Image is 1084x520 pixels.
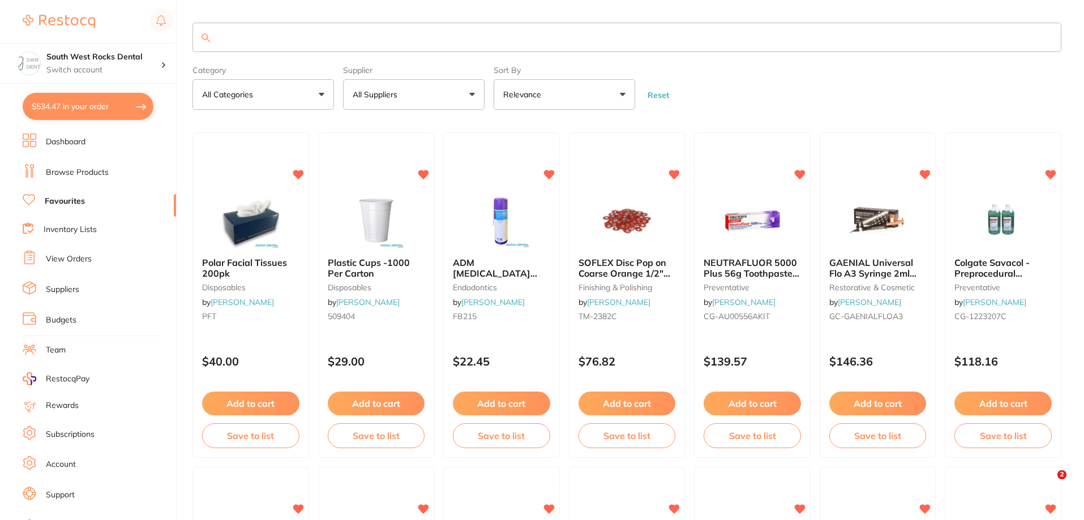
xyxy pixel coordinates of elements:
[23,372,89,385] a: RestocqPay
[46,345,66,356] a: Team
[829,311,903,321] span: GC-GAENIALFLOA3
[465,192,538,248] img: ADM Frostbite Cryogenic Tooth
[46,253,92,265] a: View Orders
[46,315,76,326] a: Budgets
[336,297,400,307] a: [PERSON_NAME]
[211,297,274,307] a: [PERSON_NAME]
[579,257,670,289] span: SOFLEX Disc Pop on Coarse Orange 1/2" 12.7mm Pack of 85
[829,257,927,278] b: GAENIAL Universal Flo A3 Syringe 2ml Dispenser Tipsx20
[579,283,676,292] small: finishing & polishing
[453,355,550,368] p: $22.45
[715,192,789,248] img: NEUTRAFLUOR 5000 Plus 56g Toothpaste Box 12 with Labels
[954,311,1006,321] span: CG-1223207C
[704,297,775,307] span: by
[202,257,299,278] b: Polar Facial Tissues 200pk
[587,297,650,307] a: [PERSON_NAME]
[202,89,258,100] p: All Categories
[1034,470,1061,497] iframe: Intercom live chat
[328,257,410,278] span: Plastic Cups -1000 Per Carton
[202,355,299,368] p: $40.00
[343,79,485,110] button: All Suppliers
[46,136,85,148] a: Dashboard
[579,257,676,278] b: SOFLEX Disc Pop on Coarse Orange 1/2" 12.7mm Pack of 85
[829,257,916,289] span: GAENIAL Universal Flo A3 Syringe 2ml Dispenser Tipsx20
[192,66,334,75] label: Category
[328,392,425,415] button: Add to cart
[214,192,288,248] img: Polar Facial Tissues 200pk
[453,257,550,278] b: ADM Frostbite Cryogenic Tooth
[46,400,79,411] a: Rewards
[829,423,927,448] button: Save to list
[461,297,525,307] a: [PERSON_NAME]
[202,297,274,307] span: by
[829,392,927,415] button: Add to cart
[23,15,95,28] img: Restocq Logo
[829,355,927,368] p: $146.36
[954,355,1052,368] p: $118.16
[453,283,550,292] small: endodontics
[192,23,1061,52] input: Search Favourite Products
[46,489,75,501] a: Support
[579,311,617,321] span: TM-2382C
[453,423,550,448] button: Save to list
[328,423,425,448] button: Save to list
[45,196,85,207] a: Favourites
[23,8,95,35] a: Restocq Logo
[328,297,400,307] span: by
[963,297,1026,307] a: [PERSON_NAME]
[328,355,425,368] p: $29.00
[704,257,801,278] b: NEUTRAFLUOR 5000 Plus 56g Toothpaste Box 12 with Labels
[704,355,801,368] p: $139.57
[829,297,901,307] span: by
[712,297,775,307] a: [PERSON_NAME]
[838,297,901,307] a: [PERSON_NAME]
[202,283,299,292] small: disposables
[704,392,801,415] button: Add to cart
[453,297,525,307] span: by
[579,355,676,368] p: $76.82
[46,373,89,385] span: RestocqPay
[46,51,161,63] h4: South West Rocks Dental
[202,392,299,415] button: Add to cart
[494,66,635,75] label: Sort By
[503,89,546,100] p: Relevance
[18,52,40,75] img: South West Rocks Dental
[202,311,216,321] span: PFT
[644,90,672,100] button: Reset
[202,423,299,448] button: Save to list
[453,311,477,321] span: FB215
[46,167,109,178] a: Browse Products
[1057,470,1066,479] span: 2
[192,79,334,110] button: All Categories
[328,257,425,278] b: Plastic Cups -1000 Per Carton
[954,423,1052,448] button: Save to list
[46,65,161,76] p: Switch account
[339,192,413,248] img: Plastic Cups -1000 Per Carton
[954,257,1052,278] b: Colgate Savacol - Preprocedural Chlorhexidine Antiseptic Mouth & Throat Rinse - 3L, 2-Pack
[579,392,676,415] button: Add to cart
[704,283,801,292] small: preventative
[590,192,663,248] img: SOFLEX Disc Pop on Coarse Orange 1/2" 12.7mm Pack of 85
[954,283,1052,292] small: preventative
[46,284,79,295] a: Suppliers
[841,192,915,248] img: GAENIAL Universal Flo A3 Syringe 2ml Dispenser Tipsx20
[453,257,537,289] span: ADM [MEDICAL_DATA] Cryogenic Tooth
[704,257,799,289] span: NEUTRAFLUOR 5000 Plus 56g Toothpaste Box 12 with Labels
[23,93,153,120] button: $534.47 in your order
[954,392,1052,415] button: Add to cart
[46,459,76,470] a: Account
[46,429,95,440] a: Subscriptions
[579,297,650,307] span: by
[328,311,355,321] span: 509404
[202,257,287,278] span: Polar Facial Tissues 200pk
[704,423,801,448] button: Save to list
[494,79,635,110] button: Relevance
[966,192,1040,248] img: Colgate Savacol - Preprocedural Chlorhexidine Antiseptic Mouth & Throat Rinse - 3L, 2-Pack
[44,224,97,235] a: Inventory Lists
[343,66,485,75] label: Supplier
[23,372,36,385] img: RestocqPay
[353,89,402,100] p: All Suppliers
[328,283,425,292] small: disposables
[829,283,927,292] small: restorative & cosmetic
[579,423,676,448] button: Save to list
